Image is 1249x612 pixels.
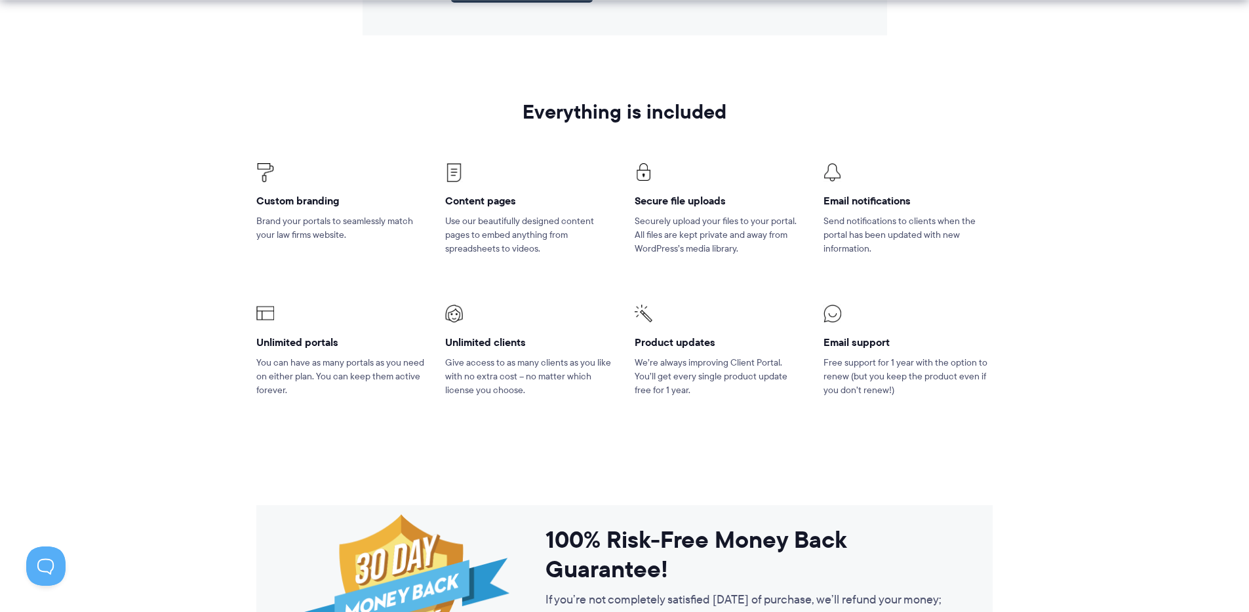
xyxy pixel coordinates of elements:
[545,525,953,584] h3: 100% Risk-Free Money Back Guarantee!
[26,546,66,586] iframe: Toggle Customer Support
[445,163,463,182] img: Client Portal Icons
[823,214,993,256] p: Send notifications to clients when the portal has been updated with new information.
[445,335,614,349] h4: Unlimited clients
[256,356,426,397] p: You can have as many portals as you need on either plan. You can keep them active forever.
[445,356,614,397] p: Give access to as many clients as you like with no extra cost – no matter which license you choose.
[256,163,274,182] img: Client Portal Icons
[635,214,804,256] p: Securely upload your files to your portal. All files are kept private and away from WordPress’s m...
[635,194,804,208] h4: Secure file uploads
[256,194,426,208] h4: Custom branding
[445,214,614,256] p: Use our beautifully designed content pages to embed anything from spreadsheets to videos.
[256,101,993,123] h2: Everything is included
[823,335,993,349] h4: Email support
[256,214,426,242] p: Brand your portals to seamlessly match your law firms website.
[635,335,804,349] h4: Product updates
[823,305,841,322] img: Client Portal Icons
[635,356,804,397] p: We’re always improving Client Portal. You’ll get every single product update free for 1 year.
[823,194,993,208] h4: Email notifications
[823,356,993,397] p: Free support for 1 year with the option to renew (but you keep the product even if you don’t renew!)
[635,163,652,181] img: Client Portal Icons
[445,305,463,323] img: Client Portal Icons
[635,305,652,322] img: Client Portal Icons
[445,194,614,208] h4: Content pages
[256,305,274,322] img: Client Portal Icons
[256,335,426,349] h4: Unlimited portals
[823,163,841,182] img: Client Portal Icon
